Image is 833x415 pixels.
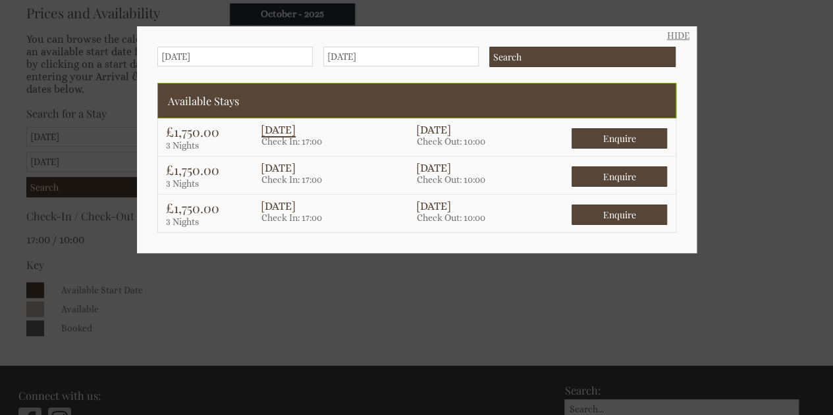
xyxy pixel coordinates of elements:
span: Check Out: 10:00 [416,212,485,223]
span: [DATE] [416,200,450,212]
span: Check In: 17:00 [261,212,322,223]
span: [DATE] [261,124,296,137]
a: £1,750.00 3 Nights [DATE] Check In: 17:00 [DATE] Check Out: 10:00 Enquire [158,157,676,195]
input: Arrival Date [157,47,313,66]
span: Check Out: 10:00 [416,174,485,185]
p: 3 Nights [166,140,261,151]
a: HIDE [667,30,689,41]
span: Check In: 17:00 [261,136,322,147]
span: Check In: 17:00 [261,174,322,185]
input: Departure Date (Optional) [323,47,479,66]
span: Enquire [572,128,667,149]
h4: £1,750.00 [166,123,261,140]
span: Enquire [572,166,667,187]
span: [DATE] [261,200,296,212]
a: £1,750.00 3 Nights [DATE] Check In: 17:00 [DATE] Check Out: 10:00 Enquire [158,195,676,232]
p: 3 Nights [166,178,261,189]
h4: £1,750.00 [166,161,261,178]
span: [DATE] [416,124,450,136]
p: 3 Nights [166,216,261,227]
input: Search [489,47,676,67]
a: £1,750.00 3 Nights [DATE] Check In: 17:00 [DATE] Check Out: 10:00 Enquire [158,118,676,157]
span: [DATE] [261,162,296,174]
span: Enquire [572,205,667,225]
span: [DATE] [416,162,450,174]
span: Check Out: 10:00 [416,136,485,147]
h4: £1,750.00 [166,199,261,216]
h3: Available Stays [168,93,666,108]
